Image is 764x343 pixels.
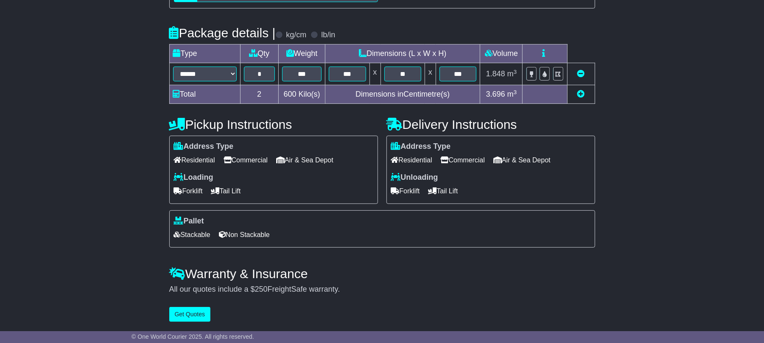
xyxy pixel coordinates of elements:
a: Add new item [577,90,585,98]
span: m [507,90,517,98]
span: Commercial [224,153,268,167]
div: All our quotes include a $ FreightSafe warranty. [169,285,595,294]
td: Kilo(s) [279,85,325,104]
td: x [369,63,381,85]
span: Non Stackable [219,228,270,241]
span: 600 [284,90,297,98]
label: Address Type [391,142,451,151]
span: Air & Sea Depot [493,153,551,167]
label: lb/in [321,31,335,40]
span: 250 [255,285,268,293]
span: Residential [391,153,432,167]
span: Tail Lift [428,184,458,198]
button: Get Quotes [169,307,211,322]
span: Commercial [441,153,485,167]
td: Dimensions in Centimetre(s) [325,85,480,104]
label: Pallet [174,217,204,226]
h4: Warranty & Insurance [169,267,595,281]
label: kg/cm [286,31,306,40]
td: 2 [240,85,279,104]
td: Volume [480,45,523,63]
label: Loading [174,173,213,182]
label: Address Type [174,142,234,151]
span: Air & Sea Depot [276,153,333,167]
sup: 3 [514,69,517,75]
span: © One World Courier 2025. All rights reserved. [132,333,254,340]
span: m [507,70,517,78]
h4: Pickup Instructions [169,117,378,131]
span: Stackable [174,228,210,241]
sup: 3 [514,89,517,95]
td: Dimensions (L x W x H) [325,45,480,63]
label: Unloading [391,173,438,182]
span: 1.848 [486,70,505,78]
td: x [425,63,436,85]
span: Residential [174,153,215,167]
td: Total [169,85,240,104]
td: Type [169,45,240,63]
span: Forklift [391,184,420,198]
h4: Package details | [169,26,276,40]
a: Remove this item [577,70,585,78]
span: 3.696 [486,90,505,98]
span: Forklift [174,184,203,198]
td: Weight [279,45,325,63]
td: Qty [240,45,279,63]
h4: Delivery Instructions [386,117,595,131]
span: Tail Lift [211,184,241,198]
